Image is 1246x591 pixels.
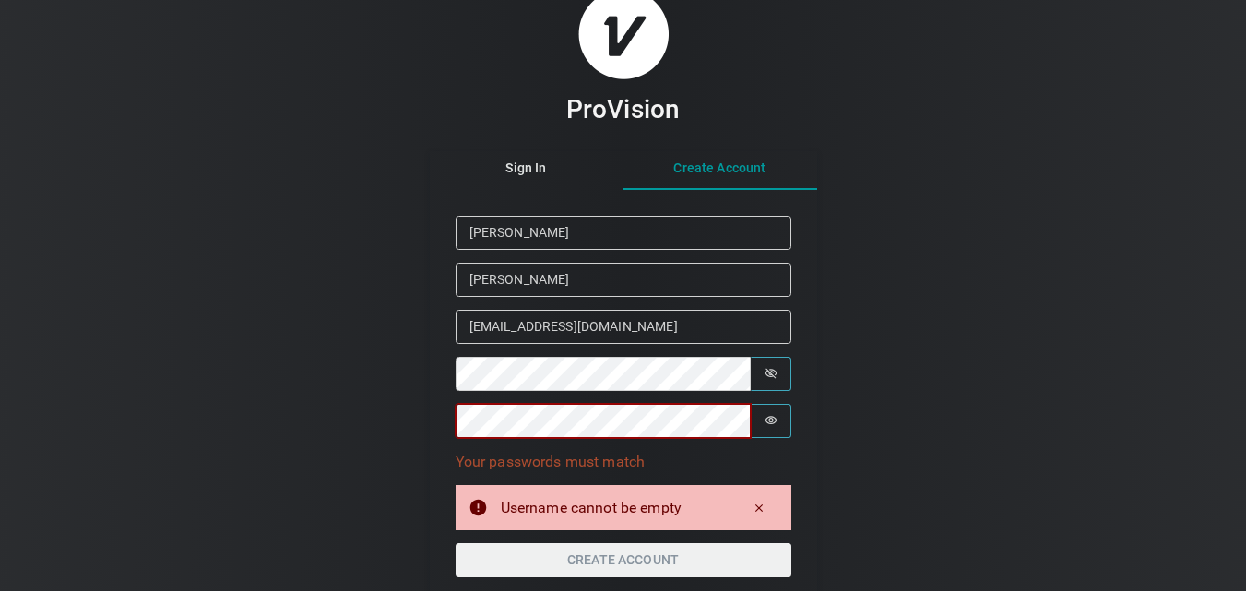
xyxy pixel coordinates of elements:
button: Sign In [430,149,623,190]
input: Last Name [456,263,791,297]
button: Show password [751,357,791,391]
button: Show password [751,404,791,438]
button: Dismiss alert [740,495,778,521]
input: Email [456,310,791,344]
div: Username cannot be empty [501,497,727,519]
p: Your passwords must match [456,451,791,473]
button: Create Account [623,149,817,190]
h3: ProVision [566,93,680,125]
input: First Name [456,216,791,250]
button: Create Account [456,543,791,577]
